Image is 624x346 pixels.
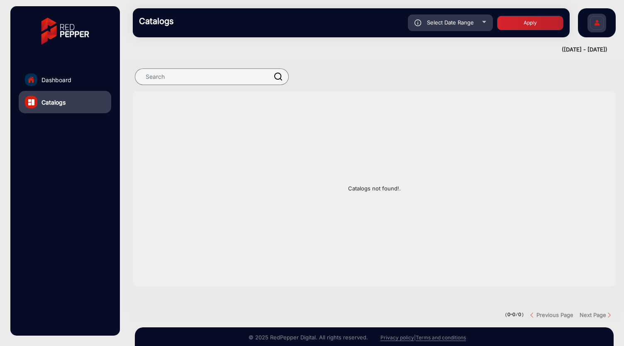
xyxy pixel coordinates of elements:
a: Terms and conditions [416,334,466,341]
img: vmg-logo [35,10,95,52]
span: Select Date Range [427,19,474,26]
span: Dashboard [41,76,71,84]
a: Privacy policy [380,334,414,341]
img: icon [414,19,422,26]
img: Sign%20Up.svg [588,10,606,39]
img: catalog [28,99,34,105]
div: ([DATE] - [DATE]) [124,46,607,54]
img: previous button [530,312,536,318]
strong: Previous Page [536,312,573,318]
strong: 0 [518,312,521,317]
span: Catalogs [41,98,66,107]
a: Dashboard [19,68,111,91]
img: home [27,76,35,83]
span: Catalogs not found!. [133,185,616,193]
pre: ( / ) [505,311,524,319]
button: Apply [497,16,563,30]
img: Next button [606,312,612,318]
small: © 2025 RedPepper Digital. All rights reserved. [249,334,368,341]
img: prodSearch.svg [274,73,283,80]
a: | [414,334,416,341]
a: Catalogs [19,91,111,113]
strong: 0-0 [507,312,515,317]
strong: Next Page [580,312,606,318]
h3: Catalogs [139,16,255,26]
input: Search [135,68,289,85]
